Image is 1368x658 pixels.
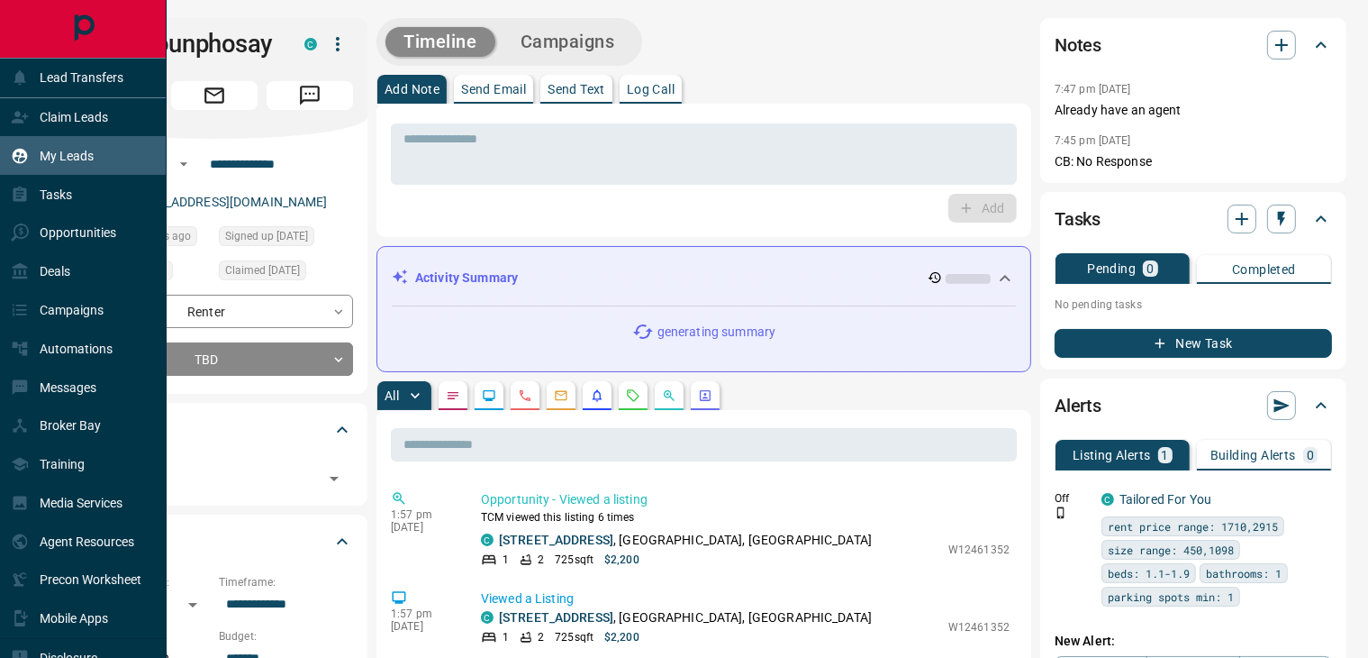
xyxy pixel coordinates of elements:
[391,521,454,534] p: [DATE]
[481,490,1010,509] p: Opportunity - Viewed a listing
[538,552,544,568] p: 2
[1055,152,1332,171] p: CB: No Response
[391,508,454,521] p: 1:57 pm
[461,83,526,96] p: Send Email
[657,323,775,342] p: generating summary
[225,261,300,279] span: Claimed [DATE]
[538,629,544,645] p: 2
[1055,101,1332,120] p: Already have an agent
[391,608,454,620] p: 1:57 pm
[385,27,495,57] button: Timeline
[225,227,308,245] span: Signed up [DATE]
[518,388,532,403] svg: Calls
[1087,262,1136,275] p: Pending
[76,408,353,452] div: Tags
[554,388,568,403] svg: Emails
[626,388,640,403] svg: Requests
[1210,449,1296,462] p: Building Alerts
[76,343,353,376] div: TBD
[304,38,317,50] div: condos.ca
[1055,205,1101,233] h2: Tasks
[76,520,353,563] div: Criteria
[219,574,353,590] p: Timeframe:
[698,388,712,403] svg: Agent Actions
[76,295,353,328] div: Renter
[1055,507,1067,519] svg: Push Notification Only
[267,81,353,110] span: Message
[503,27,633,57] button: Campaigns
[1055,23,1332,67] div: Notes
[1055,490,1091,507] p: Off
[1055,329,1332,358] button: New Task
[385,389,399,402] p: All
[219,260,353,286] div: Tue Sep 02 2025
[481,611,494,624] div: condos.ca
[446,388,460,403] svg: Notes
[499,610,613,625] a: [STREET_ADDRESS]
[1119,492,1211,507] a: Tailored For You
[1108,564,1190,582] span: beds: 1.1-1.9
[322,466,347,491] button: Open
[627,83,675,96] p: Log Call
[1055,384,1332,427] div: Alerts
[1206,564,1282,582] span: bathrooms: 1
[503,552,509,568] p: 1
[499,531,872,550] p: , [GEOGRAPHIC_DATA], [GEOGRAPHIC_DATA]
[948,542,1010,558] p: W12461352
[1055,632,1332,651] p: New Alert:
[1232,263,1296,276] p: Completed
[548,83,605,96] p: Send Text
[482,388,496,403] svg: Lead Browsing Activity
[1055,291,1332,318] p: No pending tasks
[1055,197,1332,241] div: Tasks
[171,81,258,110] span: Email
[499,608,872,627] p: , [GEOGRAPHIC_DATA], [GEOGRAPHIC_DATA]
[1108,588,1234,606] span: parking spots min: 1
[391,620,454,633] p: [DATE]
[604,552,639,568] p: $2,200
[1055,134,1131,147] p: 7:45 pm [DATE]
[1055,391,1101,420] h2: Alerts
[948,619,1010,635] p: W12461352
[1108,541,1234,559] span: size range: 450,1098
[1108,517,1278,535] span: rent price range: 1710,2915
[1307,449,1314,462] p: 0
[481,509,1010,525] p: TCM viewed this listing 6 times
[76,30,277,59] h1: TCM Mounphosay
[503,629,509,645] p: 1
[481,534,494,546] div: condos.ca
[1101,493,1114,506] div: condos.ca
[1162,449,1169,462] p: 1
[555,552,593,568] p: 725 sqft
[415,269,518,288] p: Activity Summary
[219,226,353,251] div: Thu Jul 31 2025
[1073,449,1151,462] p: Listing Alerts
[392,261,1016,295] div: Activity Summary
[124,195,328,209] a: [EMAIL_ADDRESS][DOMAIN_NAME]
[555,629,593,645] p: 725 sqft
[662,388,676,403] svg: Opportunities
[499,533,613,547] a: [STREET_ADDRESS]
[1146,262,1154,275] p: 0
[1055,31,1101,59] h2: Notes
[590,388,604,403] svg: Listing Alerts
[385,83,439,96] p: Add Note
[219,628,353,644] p: Budget:
[604,629,639,645] p: $2,200
[1055,83,1131,96] p: 7:47 pm [DATE]
[173,153,195,175] button: Open
[481,589,1010,608] p: Viewed a Listing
